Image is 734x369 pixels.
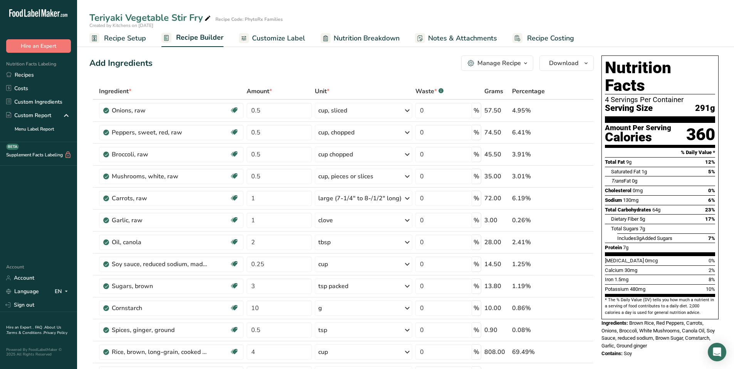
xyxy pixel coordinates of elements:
a: Customize Label [239,30,305,47]
span: Protein [605,245,622,250]
div: 0.08% [512,325,557,335]
span: 5% [708,169,715,174]
div: 69.49% [512,347,557,357]
div: Calories [605,132,671,143]
div: 74.50 [484,128,509,137]
span: Ingredients: [601,320,628,326]
span: Potassium [605,286,629,292]
a: Recipe Setup [89,30,146,47]
span: Brown Rice, Red Peppers, Carrots, Onions, Broccoli, White Mushrooms, Canola Oil, Soy Sauce, reduc... [601,320,715,349]
a: Language [6,285,39,298]
span: 0mcg [645,258,658,263]
span: Recipe Builder [176,32,223,43]
a: FAQ . [35,325,44,330]
span: Notes & Attachments [428,33,497,44]
span: Amount [247,87,272,96]
section: % Daily Value * [605,148,715,157]
div: EN [55,287,71,296]
a: Hire an Expert . [6,325,34,330]
span: 30mg [625,267,637,273]
div: large (7-1/4" to 8-/1/2" long) [318,194,401,203]
span: Cholesterol [605,188,632,193]
div: 0.26% [512,216,557,225]
div: 4.95% [512,106,557,115]
div: BETA [6,144,19,150]
div: tsp packed [318,282,348,291]
span: 2% [709,267,715,273]
span: 0% [708,188,715,193]
div: Garlic, raw [112,216,208,225]
div: Carrots, raw [112,194,208,203]
div: 0.86% [512,304,557,313]
span: 1g [642,169,647,174]
span: Recipe Costing [527,33,574,44]
div: Sugars, brown [112,282,208,291]
span: 9g [626,159,632,165]
span: Includes Added Sugars [617,235,672,241]
span: Total Sugars [611,226,638,231]
div: tsp [318,325,327,335]
div: 72.00 [484,194,509,203]
div: 2.41% [512,238,557,247]
div: Amount Per Serving [605,124,671,132]
span: Calcium [605,267,623,273]
div: Oil, canola [112,238,208,247]
span: 8% [709,277,715,282]
div: Manage Recipe [477,59,521,68]
a: Notes & Attachments [415,30,497,47]
span: Sodium [605,197,622,203]
div: cup [318,260,328,269]
div: Powered By FoodLabelMaker © 2025 All Rights Reserved [6,347,71,357]
span: Iron [605,277,613,282]
div: Teriyaki Vegetable Stir Fry [89,11,212,25]
button: Manage Recipe [461,55,533,71]
span: 12% [705,159,715,165]
div: Broccoli, raw [112,150,208,159]
a: Recipe Builder [161,29,223,47]
div: 6.19% [512,194,557,203]
div: 35.00 [484,172,509,181]
span: Soy [624,351,632,356]
div: 0.90 [484,325,509,335]
span: Created by Kitchens on [DATE] [89,22,153,29]
div: cup, pieces or slices [318,172,373,181]
a: Nutrition Breakdown [321,30,400,47]
a: Recipe Costing [512,30,574,47]
div: cup [318,347,328,357]
span: Serving Size [605,104,653,113]
div: Recipe Code: PhytoRx Families [215,16,283,23]
div: 360 [686,124,715,145]
a: Terms & Conditions . [7,330,44,335]
div: Onions, raw [112,106,208,115]
div: Waste [415,87,443,96]
span: 64g [652,207,660,213]
div: Custom Report [6,111,51,119]
div: 45.50 [484,150,509,159]
span: 3g [636,235,642,241]
span: 6% [708,197,715,203]
div: Mushrooms, white, raw [112,172,208,181]
div: 808.00 [484,347,509,357]
section: * The % Daily Value (DV) tells you how much a nutrient in a serving of food contributes to a dail... [605,297,715,316]
span: Nutrition Breakdown [334,33,400,44]
div: Soy sauce, reduced sodium, made from hydrolyzed vegetable protein [112,260,208,269]
button: Hire an Expert [6,39,71,53]
span: Ingredient [99,87,131,96]
h1: Nutrition Facts [605,59,715,94]
div: 1.25% [512,260,557,269]
div: g [318,304,322,313]
span: 1.5mg [615,277,628,282]
div: Open Intercom Messenger [708,343,726,361]
span: 0mg [633,188,643,193]
span: [MEDICAL_DATA] [605,258,644,263]
div: cup, chopped [318,128,354,137]
div: 14.50 [484,260,509,269]
div: 3.01% [512,172,557,181]
span: Grams [484,87,503,96]
span: 7g [623,245,628,250]
span: Fat [611,178,631,184]
div: Rice, brown, long-grain, cooked (Includes foods for USDA's Food Distribution Program) [112,347,208,357]
div: 13.80 [484,282,509,291]
div: cup chopped [318,150,353,159]
span: 17% [705,216,715,222]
